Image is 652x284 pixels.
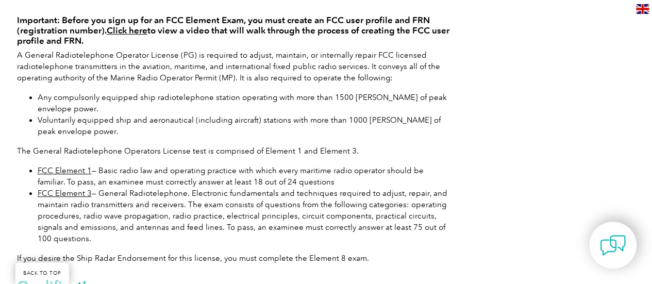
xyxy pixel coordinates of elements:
a: Click here [107,25,147,36]
a: BACK TO TOP [15,262,69,284]
li: Voluntarily equipped ship and aeronautical (including aircraft) stations with more than 1000 [PER... [38,114,450,137]
img: en [636,4,649,14]
img: contact-chat.png [600,232,626,258]
h4: Important: Before you sign up for an FCC Element Exam, you must create an FCC user profile and FR... [17,15,450,46]
a: FCC Element 1 [38,166,92,175]
p: The General Radiotelephone Operators License test is comprised of Element 1 and Element 3. [17,145,450,157]
a: FCC Element 3 [38,189,92,198]
li: — Basic radio law and operating practice with which every maritime radio operator should be famil... [38,165,450,188]
li: Any compulsorily equipped ship radiotelephone station operating with more than 1500 [PERSON_NAME]... [38,92,450,114]
li: — General Radiotelephone. Electronic fundamentals and techniques required to adjust, repair, and ... [38,188,450,244]
p: A General Radiotelephone Operator License (PG) is required to adjust, maintain, or internally rep... [17,49,450,83]
p: If you desire the Ship Radar Endorsement for this license, you must complete the Element 8 exam. [17,253,450,264]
